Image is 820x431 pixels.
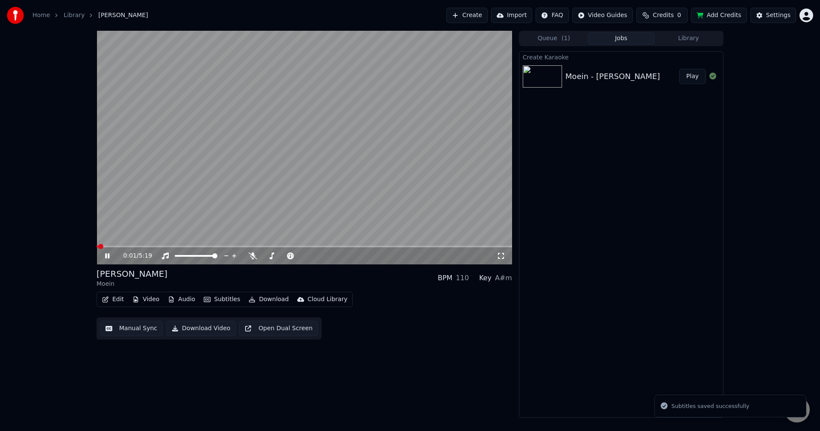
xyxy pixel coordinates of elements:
span: Credits [653,11,674,20]
button: Subtitles [200,293,243,305]
button: Edit [99,293,127,305]
div: [PERSON_NAME] [97,268,167,280]
div: Cloud Library [307,295,347,304]
button: Import [491,8,532,23]
div: A#m [495,273,512,283]
div: Subtitles saved successfully [671,402,749,410]
div: Moein - [PERSON_NAME] [565,70,660,82]
button: Jobs [588,32,655,45]
button: Library [655,32,722,45]
button: Credits0 [636,8,688,23]
button: Video Guides [572,8,633,23]
a: Library [64,11,85,20]
span: ( 1 ) [562,34,570,43]
a: Home [32,11,50,20]
div: Key [479,273,492,283]
button: Create [446,8,488,23]
button: Open Dual Screen [239,321,318,336]
button: Video [129,293,163,305]
div: / [123,252,144,260]
img: youka [7,7,24,24]
button: Download Video [166,321,236,336]
span: 0 [677,11,681,20]
button: Download [245,293,292,305]
span: 0:01 [123,252,137,260]
button: Add Credits [691,8,747,23]
button: Manual Sync [100,321,163,336]
div: Settings [766,11,791,20]
button: Play [679,69,706,84]
div: Create Karaoke [519,52,723,62]
div: BPM [438,273,452,283]
button: Settings [750,8,796,23]
button: Queue [520,32,588,45]
button: FAQ [536,8,568,23]
button: Audio [164,293,199,305]
div: 110 [456,273,469,283]
div: Moein [97,280,167,288]
nav: breadcrumb [32,11,148,20]
span: [PERSON_NAME] [98,11,148,20]
span: 5:19 [139,252,152,260]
